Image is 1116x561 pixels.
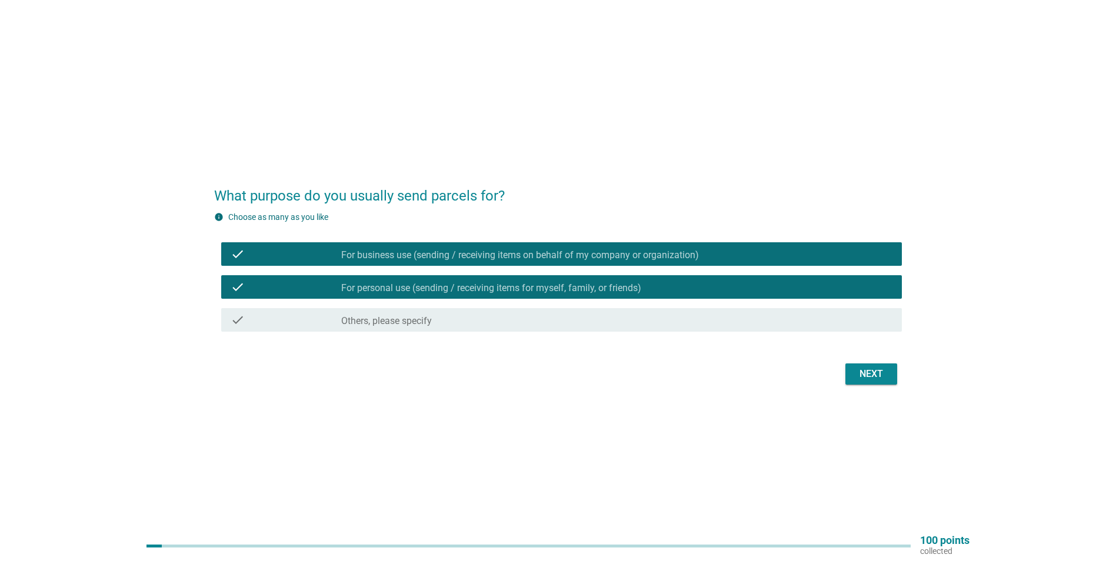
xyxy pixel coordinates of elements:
[341,249,699,261] label: For business use (sending / receiving items on behalf of my company or organization)
[214,173,902,206] h2: What purpose do you usually send parcels for?
[228,212,328,222] label: Choose as many as you like
[231,313,245,327] i: check
[214,212,224,222] i: info
[341,282,641,294] label: For personal use (sending / receiving items for myself, family, or friends)
[231,280,245,294] i: check
[920,546,970,556] p: collected
[231,247,245,261] i: check
[920,535,970,546] p: 100 points
[845,363,897,385] button: Next
[341,315,432,327] label: Others, please specify
[855,367,888,381] div: Next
